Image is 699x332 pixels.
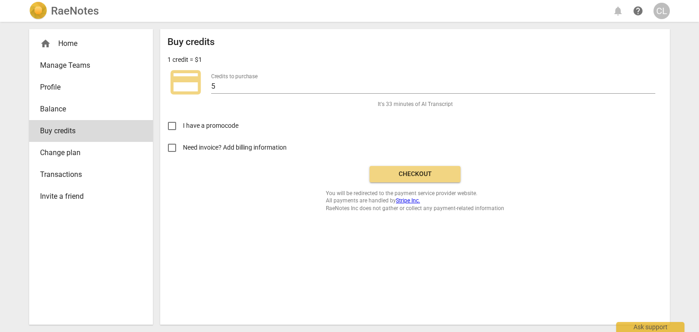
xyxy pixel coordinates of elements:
[40,60,135,71] span: Manage Teams
[633,5,643,16] span: help
[630,3,646,19] a: Help
[40,191,135,202] span: Invite a friend
[40,169,135,180] span: Transactions
[370,166,461,182] button: Checkout
[29,164,153,186] a: Transactions
[378,101,453,108] span: It's 33 minutes of AI Transcript
[326,190,504,212] span: You will be redirected to the payment service provider website. All payments are handled by RaeNo...
[40,104,135,115] span: Balance
[211,74,258,79] label: Credits to purchase
[377,170,453,179] span: Checkout
[29,76,153,98] a: Profile
[51,5,99,17] h2: RaeNotes
[40,126,135,136] span: Buy credits
[29,120,153,142] a: Buy credits
[167,36,215,48] h2: Buy credits
[40,38,51,49] span: home
[40,38,135,49] div: Home
[183,121,238,131] span: I have a promocode
[40,82,135,93] span: Profile
[653,3,670,19] button: CL
[29,98,153,120] a: Balance
[616,322,684,332] div: Ask support
[396,197,420,204] a: Stripe Inc.
[29,55,153,76] a: Manage Teams
[167,64,204,101] span: credit_card
[183,143,288,152] span: Need invoice? Add billing information
[167,55,202,65] p: 1 credit = $1
[29,186,153,207] a: Invite a friend
[29,2,99,20] a: LogoRaeNotes
[29,33,153,55] div: Home
[29,142,153,164] a: Change plan
[40,147,135,158] span: Change plan
[29,2,47,20] img: Logo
